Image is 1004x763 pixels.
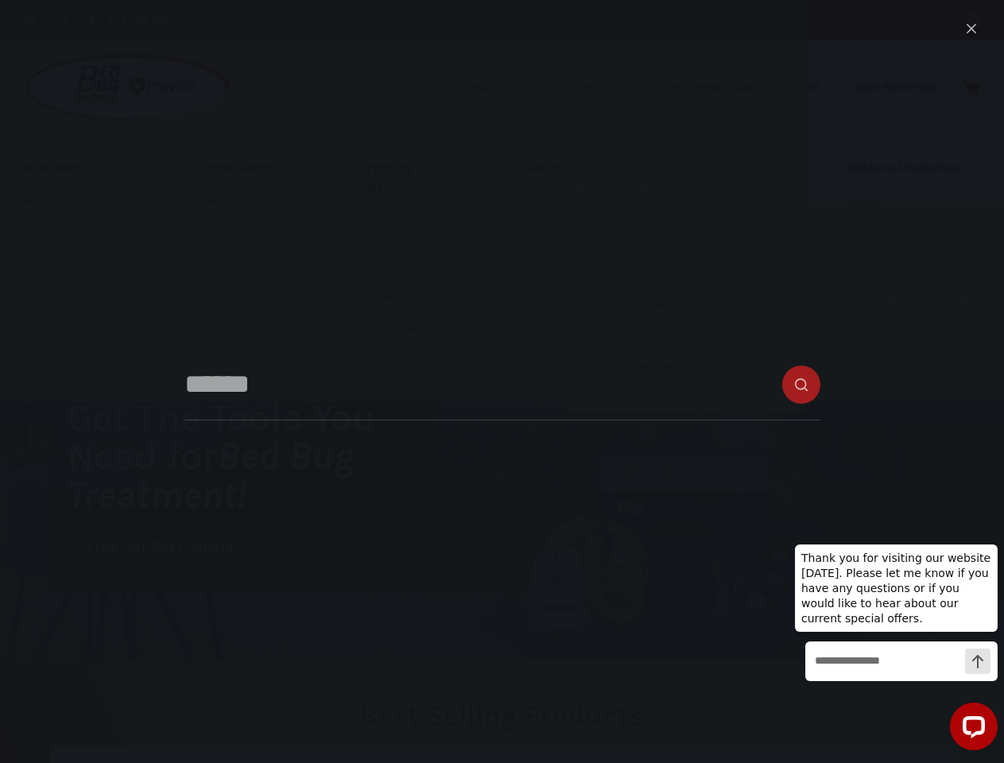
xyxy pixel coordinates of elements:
[845,356,981,386] a: Residential
[845,217,981,247] a: Colleges and Universities
[461,40,946,135] nav: Primary
[567,258,805,289] a: Why Choose Us?
[366,283,478,344] a: Airbnb, [GEOGRAPHIC_DATA], Vacation Homes
[567,40,661,135] a: About Us
[67,433,355,517] i: Bed Bug Treatment!
[526,294,638,324] a: Military
[845,278,981,308] a: Hospitals & Medical Facilities
[526,186,638,216] a: Correctional Facilities
[845,186,981,216] a: Camps
[567,227,805,258] a: How Does the Heat Process Work?
[86,540,238,555] span: View our Best Sellers!
[782,529,1004,763] iframe: LiveChat chat widget
[207,186,319,216] a: Pest Control
[207,151,319,185] a: Pest Control
[461,40,567,135] a: Industries
[366,206,478,236] a: Apartments
[24,278,159,308] a: Inns
[526,217,638,247] a: First Responders
[567,166,805,196] a: Commitment to Green
[67,397,437,514] h1: Get The Tools You Need for
[968,14,980,26] button: Search
[526,247,638,293] a: Housing Authority and HUD
[662,40,778,135] a: Information
[845,247,981,277] a: Shelters & Missions
[24,309,159,339] a: Lodge
[845,309,981,355] a: Nursing Homes and Retirement Homes
[366,236,478,282] a: Housing Authority and HUD
[778,40,845,135] a: Shop
[526,325,638,355] a: Schools
[50,702,954,730] h2: Best Selling Products
[67,530,258,564] a: View our Best Sellers!
[567,320,805,351] a: Partner Associations
[24,151,159,185] a: Hospitality
[845,40,946,135] a: Our Reviews
[526,151,638,185] a: Government
[567,135,805,165] a: Who We Are
[567,197,805,227] a: Why We Use Heat
[567,351,805,381] a: Come See Us at a Trade Show
[24,186,159,216] a: Bed & Breakfasts
[24,340,159,370] a: Motels
[24,247,159,277] a: Hotels
[567,289,805,320] a: Major Brand Affiliations
[366,151,478,205] a: Property Management
[24,217,159,247] a: Extended Stays
[567,381,805,412] a: Government Credentials
[845,151,981,185] a: Additional Industries
[24,52,232,123] img: Prevsol/Bed Bug Heat Doctor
